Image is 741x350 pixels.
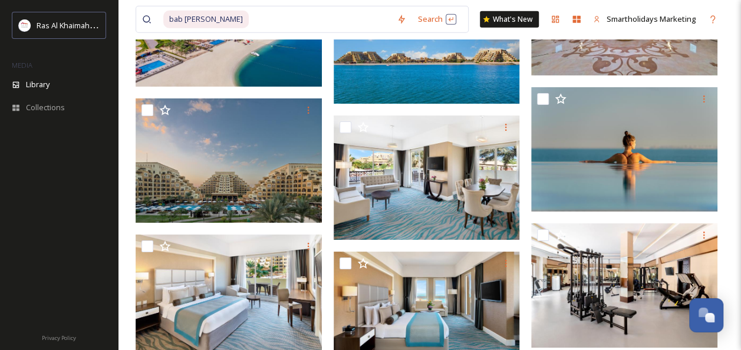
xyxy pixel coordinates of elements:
[531,223,717,348] img: Rixos Bab Al Bahr B1J1 Gym.jpg
[480,11,539,28] a: What's New
[587,8,702,31] a: Smartholidays Marketing
[334,115,520,240] img: Rixos Bab Al Bahr B1J1 Senior Suite Living Room.jpg
[12,61,32,70] span: MEDIA
[26,102,65,113] span: Collections
[136,98,322,223] img: Rixos Bab Al Bahr B1J1 3 pyramids.jpg
[42,330,76,344] a: Privacy Policy
[42,334,76,342] span: Privacy Policy
[37,19,203,31] span: Ras Al Khaimah Tourism Development Authority
[163,11,249,28] span: bab [PERSON_NAME]
[412,8,462,31] div: Search
[19,19,31,31] img: Logo_RAKTDA_RGB-01.png
[689,298,723,332] button: Open Chat
[26,79,50,90] span: Library
[531,87,717,212] img: Rixos Bab Al Bahr B1J1 Infinity Pool (1).jpg
[607,14,696,24] span: Smartholidays Marketing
